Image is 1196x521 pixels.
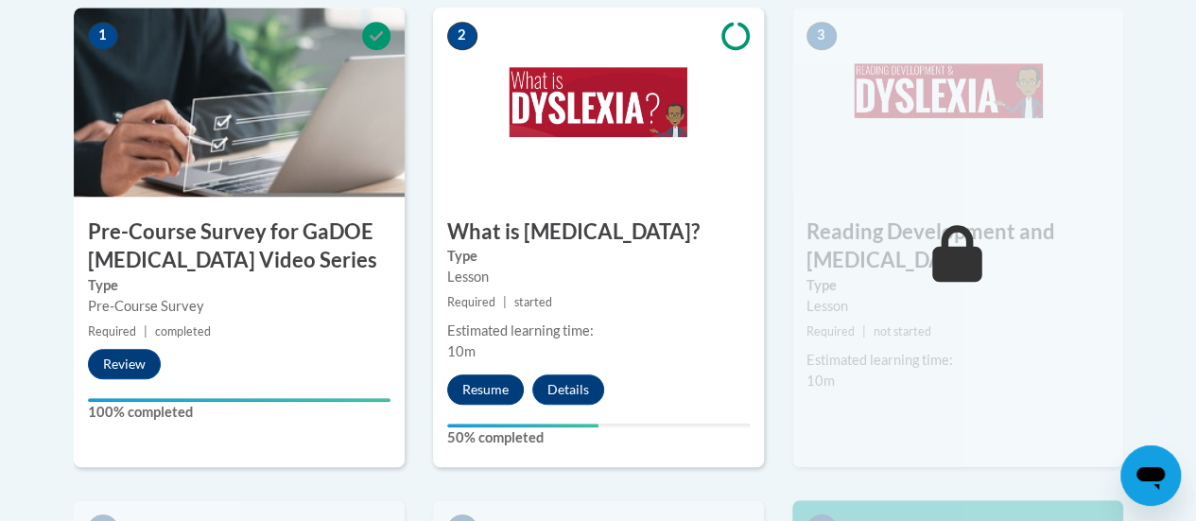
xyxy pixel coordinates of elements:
iframe: Button to launch messaging window [1120,445,1181,506]
button: Details [532,374,604,405]
div: Estimated learning time: [447,321,750,341]
label: Type [88,275,390,296]
span: started [514,295,552,309]
h3: What is [MEDICAL_DATA]? [433,217,764,247]
button: Review [88,349,161,379]
span: | [862,324,866,339]
div: Your progress [447,424,598,427]
div: Estimated learning time: [806,350,1109,371]
div: Lesson [806,296,1109,317]
span: 1 [88,22,118,50]
label: Type [447,246,750,267]
span: Required [806,324,855,339]
span: 10m [447,343,476,359]
span: 10m [806,373,835,389]
span: 2 [447,22,477,50]
div: Lesson [447,267,750,287]
span: 3 [806,22,837,50]
span: Required [447,295,495,309]
h3: Pre-Course Survey for GaDOE [MEDICAL_DATA] Video Series [74,217,405,276]
span: | [503,295,507,309]
label: 100% completed [88,402,390,423]
img: Course Image [792,8,1123,197]
label: Type [806,275,1109,296]
img: Course Image [74,8,405,197]
span: completed [155,324,211,339]
span: Required [88,324,136,339]
label: 50% completed [447,427,750,448]
img: Course Image [433,8,764,197]
div: Pre-Course Survey [88,296,390,317]
button: Resume [447,374,524,405]
h3: Reading Development and [MEDICAL_DATA] [792,217,1123,276]
div: Your progress [88,398,390,402]
span: | [144,324,147,339]
span: not started [874,324,931,339]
